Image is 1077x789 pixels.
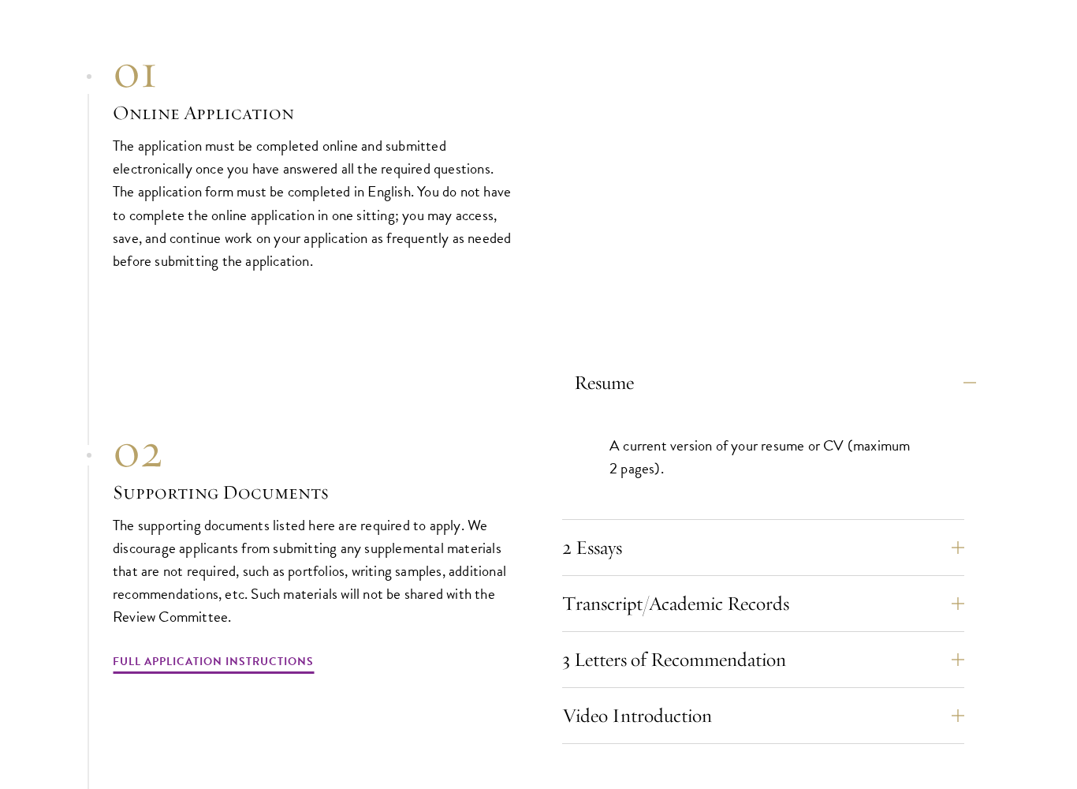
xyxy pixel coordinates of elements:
[574,364,976,402] button: Resume
[113,514,515,628] p: The supporting documents listed here are required to apply. We discourage applicants from submitt...
[113,43,515,99] div: 01
[562,585,964,623] button: Transcript/Academic Records
[562,697,964,735] button: Video Introduction
[609,434,917,480] p: A current version of your resume or CV (maximum 2 pages).
[113,422,515,479] div: 02
[562,529,964,567] button: 2 Essays
[113,134,515,271] p: The application must be completed online and submitted electronically once you have answered all ...
[562,641,964,679] button: 3 Letters of Recommendation
[113,99,515,126] h3: Online Application
[113,652,314,676] a: Full Application Instructions
[113,479,515,506] h3: Supporting Documents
